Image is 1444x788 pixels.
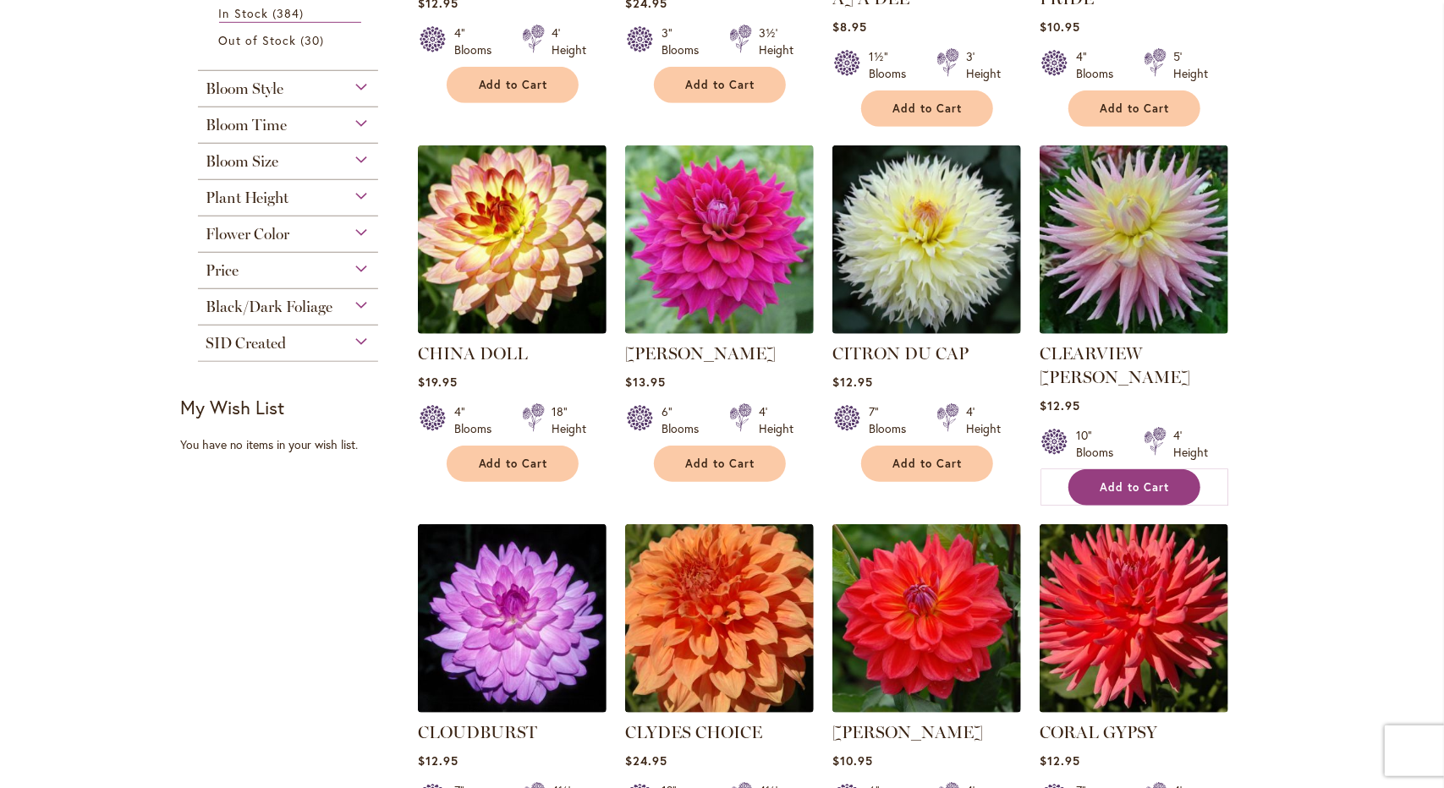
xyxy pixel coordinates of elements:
[686,457,755,471] span: Add to Cart
[759,403,793,437] div: 4' Height
[832,524,1021,713] img: COOPER BLAINE
[479,78,548,92] span: Add to Cart
[625,343,776,364] a: [PERSON_NAME]
[662,403,709,437] div: 6" Blooms
[454,403,502,437] div: 4" Blooms
[625,524,814,713] img: Clyde's Choice
[759,25,793,58] div: 3½' Height
[625,700,814,716] a: Clyde's Choice
[447,67,579,103] button: Add to Cart
[1173,48,1208,82] div: 5' Height
[206,152,279,171] span: Bloom Size
[893,457,963,471] span: Add to Cart
[418,374,458,390] span: $19.95
[219,5,268,21] span: In Stock
[206,261,239,280] span: Price
[832,722,983,742] a: [PERSON_NAME]
[625,752,667,769] span: $24.95
[418,700,607,716] a: Cloudburst
[552,25,586,58] div: 4' Height
[869,403,916,437] div: 7" Blooms
[1173,427,1208,461] div: 4' Height
[654,446,786,482] button: Add to Cart
[1040,321,1228,337] a: Clearview Jonas
[654,67,786,103] button: Add to Cart
[686,78,755,92] span: Add to Cart
[966,403,1001,437] div: 4' Height
[454,25,502,58] div: 4" Blooms
[1076,427,1123,461] div: 10" Blooms
[1101,101,1170,116] span: Add to Cart
[1040,397,1080,413] span: $12.95
[418,722,537,742] a: CLOUDBURST
[552,403,586,437] div: 18" Height
[625,374,666,390] span: $13.95
[625,722,762,742] a: CLYDES CHOICE
[832,145,1021,334] img: CITRON DU CAP
[181,395,285,419] strong: My Wish List
[861,446,993,482] button: Add to Cart
[219,31,362,49] a: Out of Stock 30
[479,457,548,471] span: Add to Cart
[206,116,288,134] span: Bloom Time
[832,321,1021,337] a: CITRON DU CAP
[1101,480,1170,495] span: Add to Cart
[418,321,607,337] a: CHINA DOLL
[832,19,867,35] span: $8.95
[206,298,333,316] span: Black/Dark Foliage
[13,728,60,775] iframe: Launch Accessibility Center
[1040,19,1080,35] span: $10.95
[625,145,814,334] img: CHLOE JANAE
[272,4,308,22] span: 384
[1040,752,1080,769] span: $12.95
[832,343,969,364] a: CITRON DU CAP
[206,189,289,207] span: Plant Height
[861,90,993,127] button: Add to Cart
[418,524,607,713] img: Cloudburst
[1068,90,1200,127] button: Add to Cart
[832,752,873,769] span: $10.95
[206,79,284,98] span: Bloom Style
[300,31,328,49] span: 30
[1040,524,1228,713] img: CORAL GYPSY
[418,145,607,334] img: CHINA DOLL
[219,4,362,23] a: In Stock 384
[206,334,287,353] span: SID Created
[181,436,407,453] div: You have no items in your wish list.
[625,321,814,337] a: CHLOE JANAE
[832,374,873,390] span: $12.95
[447,446,579,482] button: Add to Cart
[1068,469,1200,506] button: Add to Cart
[893,101,963,116] span: Add to Cart
[1040,343,1190,387] a: CLEARVIEW [PERSON_NAME]
[832,700,1021,716] a: COOPER BLAINE
[206,225,290,244] span: Flower Color
[418,343,528,364] a: CHINA DOLL
[1040,700,1228,716] a: CORAL GYPSY
[662,25,709,58] div: 3" Blooms
[1040,145,1228,334] img: Clearview Jonas
[418,752,458,769] span: $12.95
[966,48,1001,82] div: 3' Height
[869,48,916,82] div: 1½" Blooms
[1040,722,1157,742] a: CORAL GYPSY
[1076,48,1123,82] div: 4" Blooms
[219,32,297,48] span: Out of Stock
